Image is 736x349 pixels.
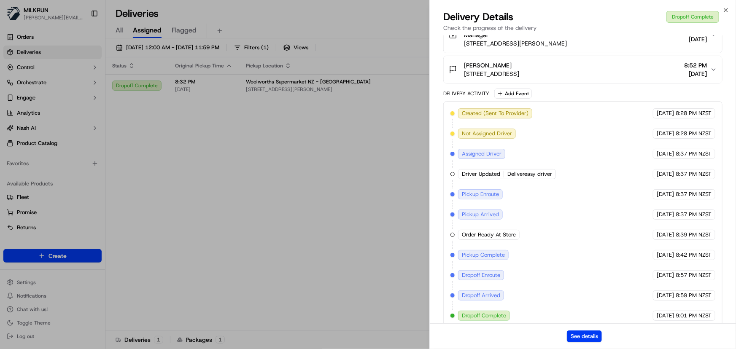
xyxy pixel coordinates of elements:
[657,231,674,239] span: [DATE]
[676,150,712,158] span: 8:37 PM NZST
[676,130,712,137] span: 8:28 PM NZST
[443,24,723,32] p: Check the progress of the delivery
[462,271,500,279] span: Dropoff Enroute
[444,56,722,83] button: [PERSON_NAME][STREET_ADDRESS]8:52 PM[DATE]
[464,61,512,70] span: [PERSON_NAME]
[462,292,500,299] span: Dropoff Arrived
[676,292,712,299] span: 8:59 PM NZST
[443,10,513,24] span: Delivery Details
[657,150,674,158] span: [DATE]
[462,130,512,137] span: Not Assigned Driver
[676,231,712,239] span: 8:39 PM NZST
[462,150,501,158] span: Assigned Driver
[462,170,500,178] span: Driver Updated
[657,211,674,218] span: [DATE]
[462,110,528,117] span: Created (Sent To Provider)
[684,35,707,43] span: [DATE]
[462,312,506,319] span: Dropoff Complete
[676,170,712,178] span: 8:37 PM NZST
[657,110,674,117] span: [DATE]
[657,271,674,279] span: [DATE]
[676,271,712,279] span: 8:57 PM NZST
[676,251,712,259] span: 8:42 PM NZST
[443,90,489,97] div: Delivery Activity
[676,211,712,218] span: 8:37 PM NZST
[657,292,674,299] span: [DATE]
[462,191,499,198] span: Pickup Enroute
[462,231,516,239] span: Order Ready At Store
[657,312,674,319] span: [DATE]
[684,70,707,78] span: [DATE]
[464,39,681,48] span: [STREET_ADDRESS][PERSON_NAME]
[507,170,552,178] span: Delivereasy driver
[464,70,519,78] span: [STREET_ADDRESS]
[676,312,712,319] span: 9:01 PM NZST
[462,251,505,259] span: Pickup Complete
[657,170,674,178] span: [DATE]
[657,191,674,198] span: [DATE]
[462,211,499,218] span: Pickup Arrived
[684,61,707,70] span: 8:52 PM
[676,110,712,117] span: 8:28 PM NZST
[657,130,674,137] span: [DATE]
[676,191,712,198] span: 8:37 PM NZST
[567,330,602,342] button: See details
[494,89,532,99] button: Add Event
[657,251,674,259] span: [DATE]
